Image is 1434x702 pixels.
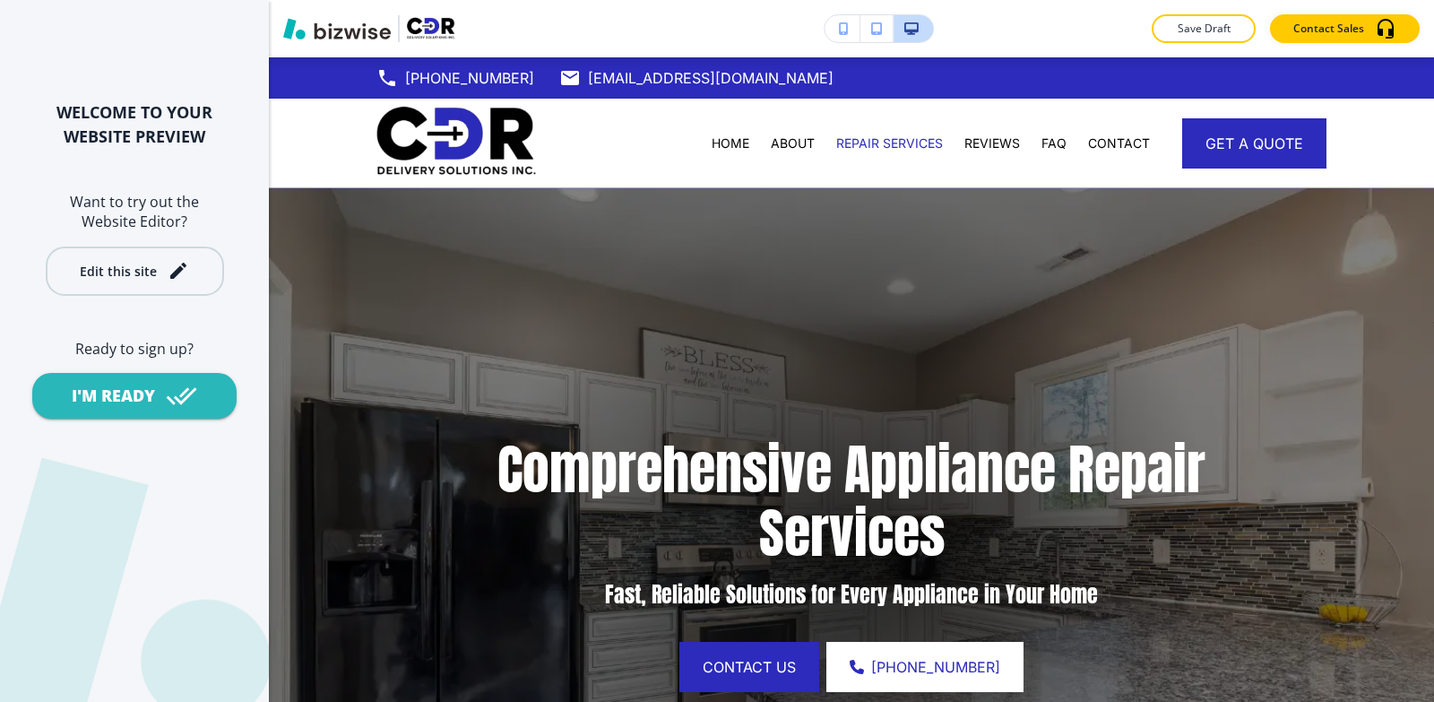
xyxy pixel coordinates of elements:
[46,247,224,296] button: Edit this site
[703,656,796,678] span: Contact us
[588,65,834,91] p: [EMAIL_ADDRESS][DOMAIN_NAME]
[1205,133,1303,154] span: GET A QUOTE
[559,65,834,91] a: [EMAIL_ADDRESS][DOMAIN_NAME]
[376,65,534,91] a: [PHONE_NUMBER]
[80,264,157,278] div: Edit this site
[1152,14,1256,43] button: Save Draft
[479,438,1224,565] p: Comprehensive Appliance Repair Services
[1088,134,1150,152] p: CONTACT
[479,581,1224,608] p: Fast, Reliable Solutions for Every Appliance in Your Home
[29,192,240,232] h6: Want to try out the Website Editor?
[32,373,237,419] button: I'M READY
[712,134,749,152] p: HOME
[283,18,391,39] img: Bizwise Logo
[964,134,1020,152] p: REVIEWS
[1182,118,1326,169] button: GET A QUOTE
[679,642,819,692] button: Contact us
[871,656,1000,678] span: [PHONE_NUMBER]
[72,385,155,407] div: I'M READY
[826,642,1024,692] a: [PHONE_NUMBER]
[1293,21,1364,37] p: Contact Sales
[836,134,943,152] p: REPAIR SERVICES
[1041,134,1067,152] p: FAQ
[29,100,240,149] h2: WELCOME TO YOUR WEBSITE PREVIEW
[771,134,815,152] p: ABOUT
[376,105,536,180] img: CDR Delivery Solutions Inc.
[29,339,240,359] h6: Ready to sign up?
[1270,14,1420,43] button: Contact Sales
[405,65,534,91] p: [PHONE_NUMBER]
[1175,21,1232,37] p: Save Draft
[407,17,455,39] img: Your Logo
